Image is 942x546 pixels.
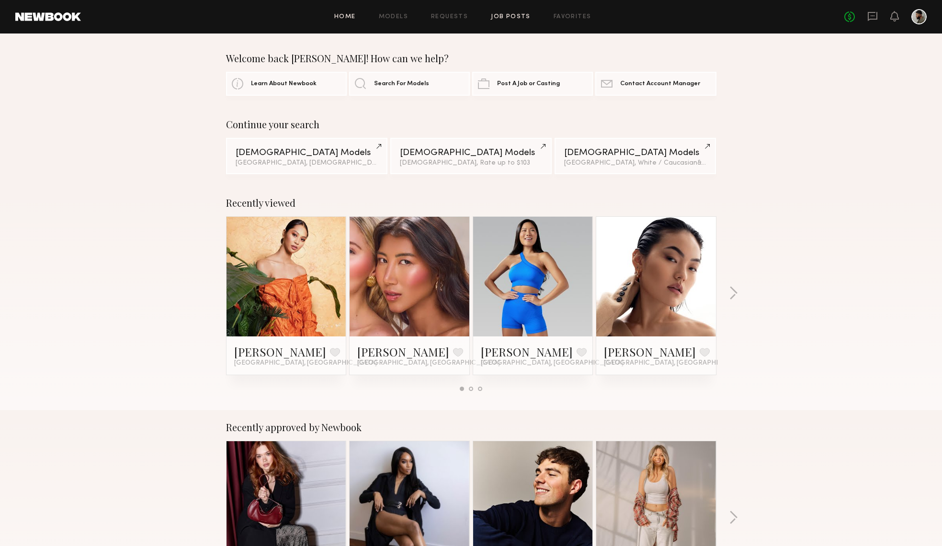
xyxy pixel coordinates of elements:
div: [DEMOGRAPHIC_DATA] Models [400,148,542,157]
div: Recently viewed [226,197,716,209]
a: Job Posts [491,14,531,20]
a: [PERSON_NAME] [604,344,696,359]
a: [PERSON_NAME] [357,344,449,359]
div: [DEMOGRAPHIC_DATA] Models [564,148,706,157]
a: Requests [431,14,468,20]
span: [GEOGRAPHIC_DATA], [GEOGRAPHIC_DATA] [357,359,500,367]
div: [DEMOGRAPHIC_DATA], Rate up to $103 [400,160,542,167]
div: [DEMOGRAPHIC_DATA] Models [236,148,378,157]
span: Learn About Newbook [251,81,317,87]
a: Post A Job or Casting [472,72,593,96]
a: Search For Models [349,72,470,96]
div: Welcome back [PERSON_NAME]! How can we help? [226,53,716,64]
span: & 1 other filter [697,160,738,166]
div: Continue your search [226,119,716,130]
span: [GEOGRAPHIC_DATA], [GEOGRAPHIC_DATA] [234,359,377,367]
span: Contact Account Manager [620,81,700,87]
a: [DEMOGRAPHIC_DATA] Models[GEOGRAPHIC_DATA], White / Caucasian&1other filter [555,138,716,174]
span: Search For Models [374,81,429,87]
div: Recently approved by Newbook [226,422,716,433]
div: [GEOGRAPHIC_DATA], White / Caucasian [564,160,706,167]
a: [DEMOGRAPHIC_DATA] Models[DEMOGRAPHIC_DATA], Rate up to $103 [390,138,552,174]
a: Favorites [554,14,591,20]
span: [GEOGRAPHIC_DATA], [GEOGRAPHIC_DATA] [481,359,624,367]
a: Learn About Newbook [226,72,347,96]
a: [DEMOGRAPHIC_DATA] Models[GEOGRAPHIC_DATA], [DEMOGRAPHIC_DATA] [226,138,387,174]
a: Home [334,14,356,20]
span: Post A Job or Casting [497,81,560,87]
a: Contact Account Manager [595,72,716,96]
div: [GEOGRAPHIC_DATA], [DEMOGRAPHIC_DATA] [236,160,378,167]
a: Models [379,14,408,20]
a: [PERSON_NAME] [234,344,326,359]
a: [PERSON_NAME] [481,344,573,359]
span: [GEOGRAPHIC_DATA], [GEOGRAPHIC_DATA] [604,359,747,367]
